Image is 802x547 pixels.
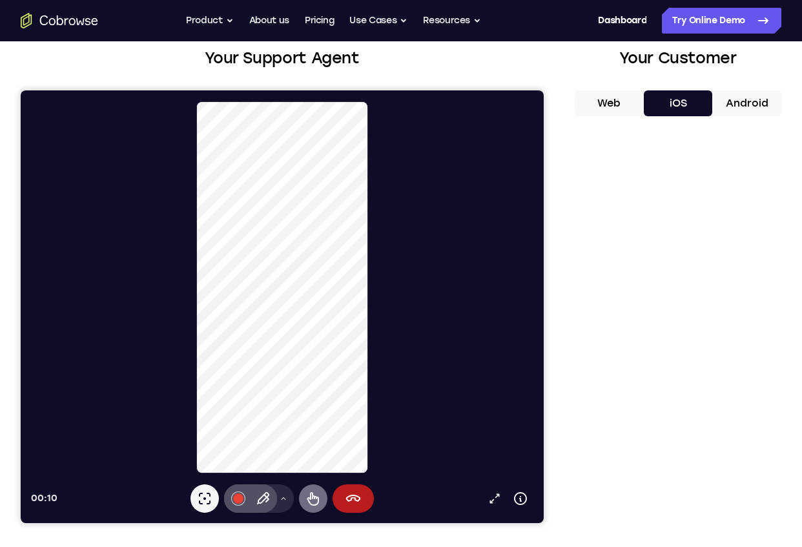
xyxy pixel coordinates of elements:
button: Resources [423,8,481,34]
button: Annotations color [203,394,232,422]
button: iOS [644,90,713,116]
a: Pricing [305,8,334,34]
button: End session [312,394,353,422]
button: Android [712,90,781,116]
button: Pen [228,394,256,422]
button: Web [575,90,644,116]
a: Try Online Demo [662,8,781,34]
button: Laser pointer [170,394,198,422]
iframe: Agent [21,90,544,523]
button: Device info [487,395,513,421]
button: Drawing tools menu [252,394,273,422]
button: Use Cases [349,8,407,34]
a: About us [249,8,289,34]
h2: Your Support Agent [21,46,544,70]
a: Go to the home page [21,13,98,28]
a: Dashboard [598,8,646,34]
button: Product [186,8,234,34]
button: Remote control [278,394,307,422]
h2: Your Customer [575,46,781,70]
a: Popout [461,395,487,421]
